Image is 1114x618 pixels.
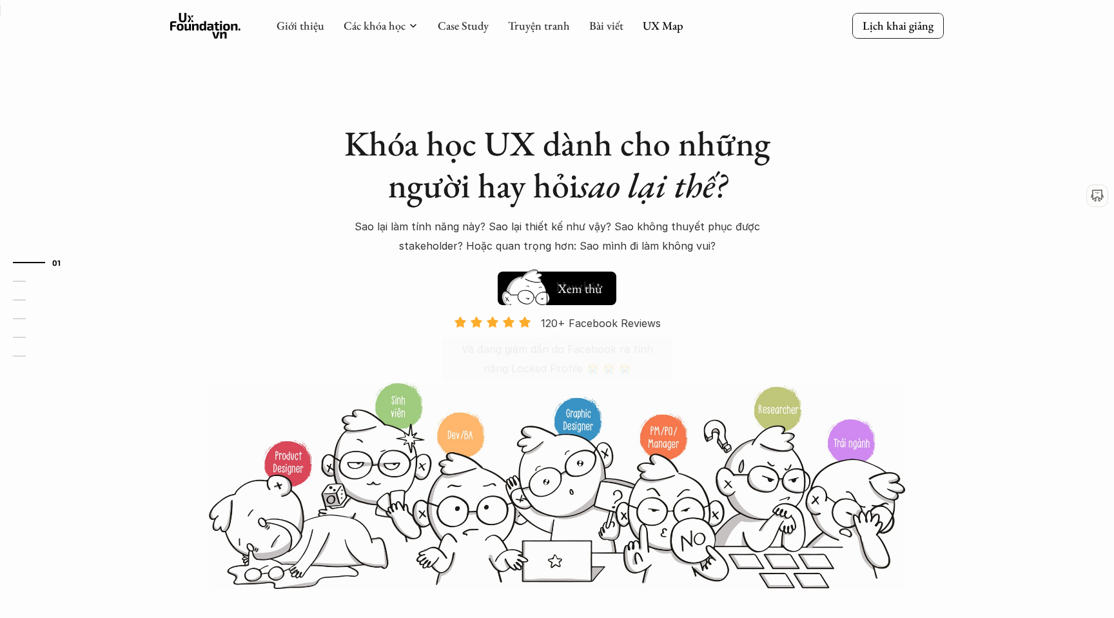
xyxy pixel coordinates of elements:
a: 01 [13,255,74,270]
a: Giới thiệu [277,18,324,33]
a: Các khóa học [344,18,406,33]
a: UX Map [643,18,683,33]
strong: 01 [52,257,61,266]
h5: Xem thử [556,279,603,297]
a: 120+ Facebook ReviewsVà đang giảm dần do Facebook ra tính năng Locked Profile 😭 😭 😭 [442,315,672,381]
h1: Khóa học UX dành cho những người hay hỏi [331,123,783,206]
a: Hay thôiXem thử [498,265,616,305]
a: Lịch khai giảng [852,13,944,38]
p: Lịch khai giảng [863,18,933,33]
a: Case Study [438,18,489,33]
p: 120+ Facebook Reviews [541,314,661,333]
h5: Hay thôi [556,277,600,295]
p: Sao lại làm tính năng này? Sao lại thiết kế như vậy? Sao không thuyết phục được stakeholder? Hoặc... [331,217,783,256]
p: Và đang giảm dần do Facebook ra tính năng Locked Profile 😭 😭 😭 [455,339,659,379]
em: sao lại thế? [578,163,727,208]
a: Truyện tranh [508,18,570,33]
a: Bài viết [589,18,623,33]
